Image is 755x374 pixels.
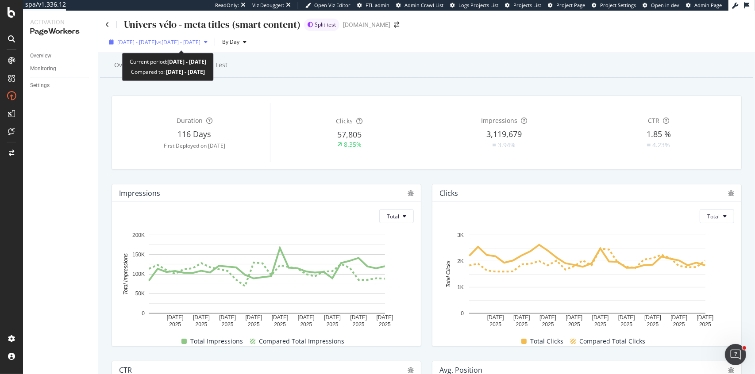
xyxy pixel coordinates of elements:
[156,38,200,46] span: vs [DATE] - [DATE]
[513,315,530,321] text: [DATE]
[314,2,351,8] span: Open Viz Editor
[489,321,501,328] text: 2025
[222,321,234,328] text: 2025
[215,2,239,9] div: ReadOnly:
[30,64,92,73] a: Monitoring
[652,141,670,149] div: 4.23%
[30,51,51,61] div: Overview
[350,315,367,321] text: [DATE]
[394,22,399,28] div: arrow-right-arrow-left
[169,321,181,328] text: 2025
[132,271,145,278] text: 100K
[651,2,679,8] span: Open in dev
[379,321,391,328] text: 2025
[274,321,286,328] text: 2025
[445,261,451,288] text: Total Clicks
[600,2,636,8] span: Project Settings
[481,116,517,125] span: Impressions
[548,2,585,9] a: Project Page
[556,2,585,8] span: Project Page
[404,2,443,8] span: Admin Crawl List
[300,321,312,328] text: 2025
[324,315,341,321] text: [DATE]
[728,190,734,196] div: bug
[30,27,91,37] div: PageWorkers
[377,315,393,321] text: [DATE]
[439,230,735,328] svg: A chart.
[105,35,211,49] button: [DATE] - [DATE]vs[DATE] - [DATE]
[457,232,464,238] text: 3K
[132,252,145,258] text: 150K
[539,315,556,321] text: [DATE]
[259,336,344,347] span: Compared Total Impressions
[450,2,498,9] a: Logs Projects List
[439,189,458,198] div: Clicks
[725,344,746,365] iframe: Intercom live chat
[366,2,389,8] span: FTL admin
[458,2,498,8] span: Logs Projects List
[396,2,443,9] a: Admin Crawl List
[142,310,145,317] text: 0
[315,22,336,27] span: Split test
[219,315,236,321] text: [DATE]
[30,18,91,27] div: Activation
[219,35,250,49] button: By Day
[594,321,606,328] text: 2025
[620,321,632,328] text: 2025
[105,22,109,28] a: Click to go back
[566,315,582,321] text: [DATE]
[686,2,722,9] a: Admin Page
[647,129,671,139] span: 1.85 %
[130,57,206,67] div: Current period:
[387,213,399,220] span: Total
[542,321,554,328] text: 2025
[513,2,541,8] span: Projects List
[135,291,145,297] text: 50K
[30,51,92,61] a: Overview
[117,38,156,46] span: [DATE] - [DATE]
[648,116,659,125] span: CTR
[131,67,205,77] div: Compared to:
[119,189,160,198] div: Impressions
[219,38,239,46] span: By Day
[114,61,142,69] div: Overview
[505,2,541,9] a: Projects List
[493,144,496,146] img: Equal
[579,336,645,347] span: Compared Total Clicks
[461,310,464,317] text: 0
[337,129,362,140] span: 57,805
[200,61,227,69] div: Split Test
[298,315,315,321] text: [DATE]
[643,2,679,9] a: Open in dev
[132,232,145,238] text: 200K
[30,81,92,90] a: Settings
[530,336,563,347] span: Total Clicks
[177,129,211,139] span: 116 Days
[190,336,243,347] span: Total Impressions
[357,2,389,9] a: FTL admin
[699,321,711,328] text: 2025
[327,321,339,328] text: 2025
[248,321,260,328] text: 2025
[487,315,504,321] text: [DATE]
[123,254,129,295] text: Total Impressions
[30,81,50,90] div: Settings
[486,129,522,139] span: 3,119,679
[568,321,580,328] text: 2025
[457,284,464,290] text: 1K
[167,58,206,65] b: [DATE] - [DATE]
[457,258,464,264] text: 2K
[344,140,362,149] div: 8.35%
[252,2,284,9] div: Viz Debugger:
[343,20,390,29] div: [DOMAIN_NAME]
[707,213,720,220] span: Total
[177,116,203,125] span: Duration
[119,230,414,328] svg: A chart.
[272,315,289,321] text: [DATE]
[30,64,56,73] div: Monitoring
[119,142,270,149] div: First Deployed on [DATE]
[167,315,184,321] text: [DATE]
[728,367,734,373] div: bug
[700,209,734,223] button: Total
